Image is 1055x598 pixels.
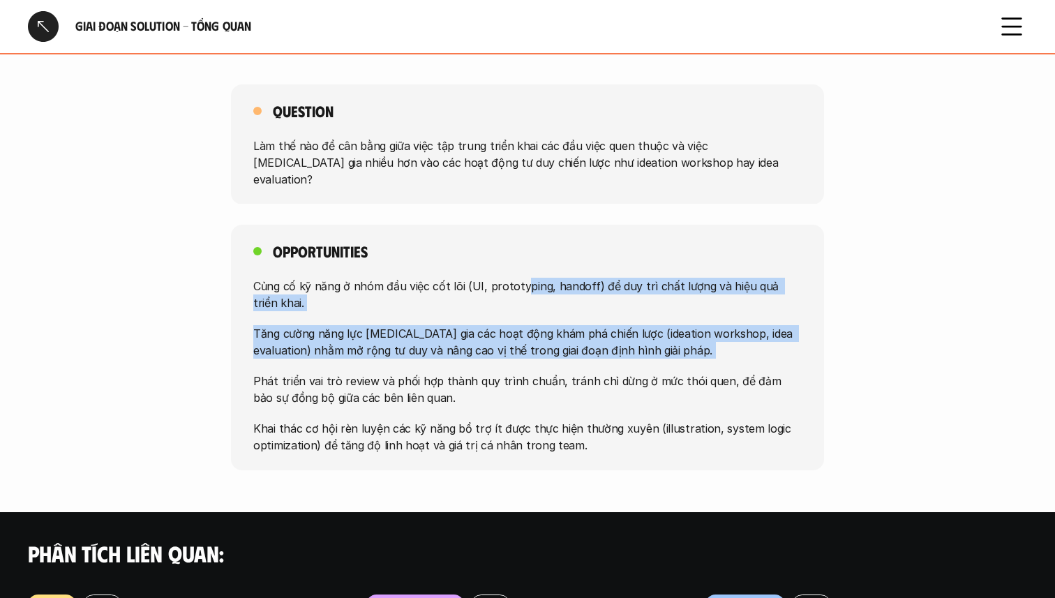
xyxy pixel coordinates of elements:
p: Tăng cường năng lực [MEDICAL_DATA] gia các hoạt động khám phá chiến lược (ideation workshop, idea... [253,325,802,359]
p: Củng cố kỹ năng ở nhóm đầu việc cốt lõi (UI, prototyping, handoff) để duy trì chất lượng và hiệu ... [253,278,802,311]
h5: Opportunities [273,241,368,261]
p: Phát triển vai trò review và phối hợp thành quy trình chuẩn, tránh chỉ dừng ở mức thói quen, để đ... [253,373,802,406]
h6: Giai đoạn Solution - Tổng quan [75,18,980,34]
h4: Phân tích liên quan: [28,540,1027,567]
p: Làm thế nào để cân bằng giữa việc tập trung triển khai các đầu việc quen thuộc và việc [MEDICAL_D... [253,137,802,187]
p: Khai thác cơ hội rèn luyện các kỹ năng bổ trợ ít được thực hiện thường xuyên (illustration, syste... [253,420,802,454]
h5: Question [273,101,334,121]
